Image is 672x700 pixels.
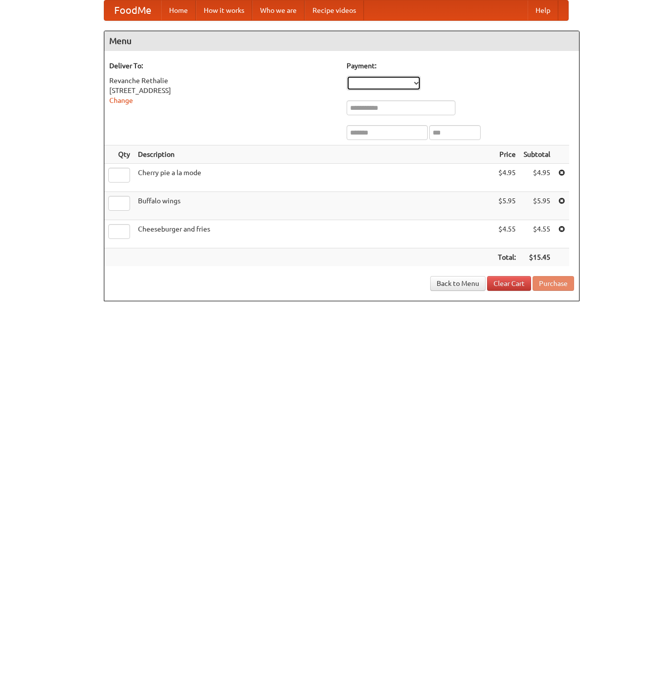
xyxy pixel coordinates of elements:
[347,61,574,71] h5: Payment:
[494,164,520,192] td: $4.95
[104,0,161,20] a: FoodMe
[134,220,494,248] td: Cheeseburger and fries
[533,276,574,291] button: Purchase
[494,248,520,267] th: Total:
[196,0,252,20] a: How it works
[520,145,554,164] th: Subtotal
[305,0,364,20] a: Recipe videos
[109,61,337,71] h5: Deliver To:
[494,192,520,220] td: $5.95
[520,248,554,267] th: $15.45
[134,164,494,192] td: Cherry pie a la mode
[161,0,196,20] a: Home
[487,276,531,291] a: Clear Cart
[520,192,554,220] td: $5.95
[430,276,486,291] a: Back to Menu
[494,145,520,164] th: Price
[109,76,337,86] div: Revanche Rethalie
[109,86,337,95] div: [STREET_ADDRESS]
[134,192,494,220] td: Buffalo wings
[109,96,133,104] a: Change
[104,145,134,164] th: Qty
[252,0,305,20] a: Who we are
[104,31,579,51] h4: Menu
[520,164,554,192] td: $4.95
[520,220,554,248] td: $4.55
[134,145,494,164] th: Description
[494,220,520,248] td: $4.55
[528,0,558,20] a: Help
